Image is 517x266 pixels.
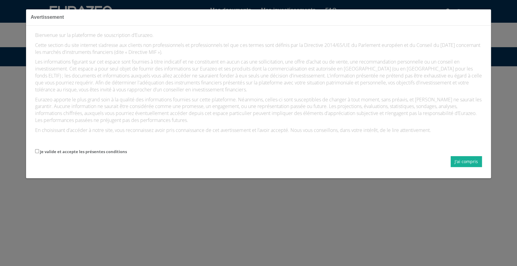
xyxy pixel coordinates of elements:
label: Je valide et accepte les présentes conditions [40,149,127,155]
p: Les informations figurant sur cet espace sont fournies à titre indicatif et ne constituent en auc... [35,58,482,93]
p: Eurazeo apporte le plus grand soin à la qualité des informations fournies sur cette plateforme. N... [35,96,482,124]
p: En choisissant d’accéder à notre site, vous reconnaissez avoir pris connaissance de cet avertisse... [35,127,482,134]
p: Bienvenue sur la plateforme de souscription d’Eurazeo. [35,32,482,39]
button: J'ai compris [451,156,482,167]
p: Cette section du site internet s’adresse aux clients non professionnels et professionnels tel que... [35,42,482,56]
h3: Avertissement [31,14,486,21]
